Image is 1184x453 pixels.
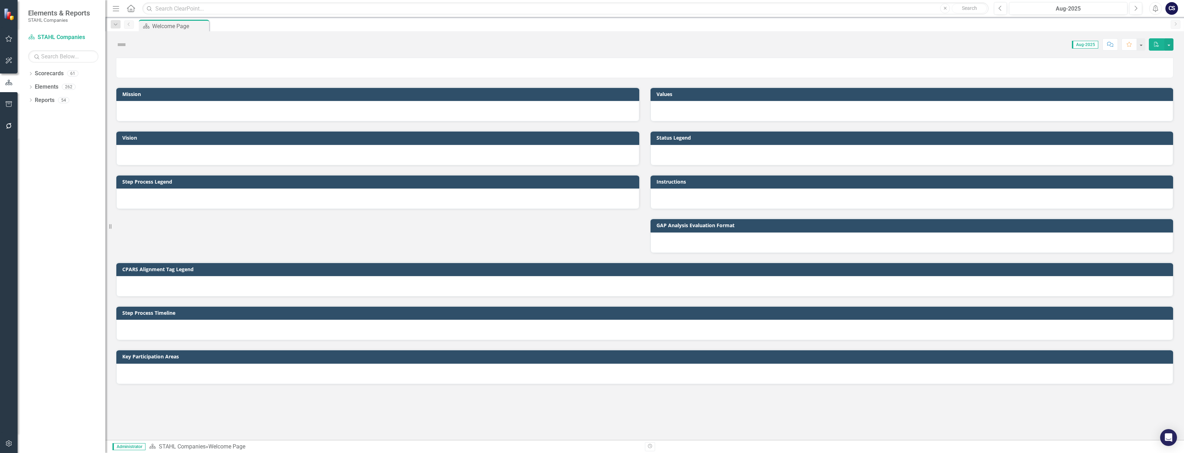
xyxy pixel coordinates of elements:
small: STAHL Companies [28,17,90,23]
div: Open Intercom Messenger [1160,429,1177,446]
h3: CPARS Alignment Tag Legend [122,267,1170,272]
img: ClearPoint Strategy [3,7,16,21]
div: Welcome Page [152,22,207,31]
a: STAHL Companies [28,33,98,42]
h3: Vision [122,135,636,140]
div: » [149,443,640,451]
h3: Values [656,91,1170,97]
a: Reports [35,96,54,104]
div: 61 [67,71,78,77]
h3: Key Participation Areas [122,354,1170,359]
span: Aug-2025 [1072,41,1098,49]
div: 54 [58,97,69,103]
h3: Mission [122,91,636,97]
a: Scorecards [35,70,64,78]
h3: GAP Analysis Evaluation Format [656,223,1170,228]
span: Search [962,5,977,11]
h3: Instructions [656,179,1170,184]
input: Search Below... [28,50,98,63]
button: Aug-2025 [1009,2,1127,15]
input: Search ClearPoint... [142,2,989,15]
h3: Status Legend [656,135,1170,140]
div: Aug-2025 [1011,5,1125,13]
span: Elements & Reports [28,9,90,17]
button: Search [952,4,987,13]
span: Administrator [112,443,145,450]
a: STAHL Companies [159,443,206,450]
h3: Step Process Timeline [122,310,1170,315]
a: Elements [35,83,58,91]
div: 262 [62,84,76,90]
button: CS [1165,2,1178,15]
img: Not Defined [116,39,127,50]
div: Welcome Page [208,443,245,450]
h3: Step Process Legend [122,179,636,184]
